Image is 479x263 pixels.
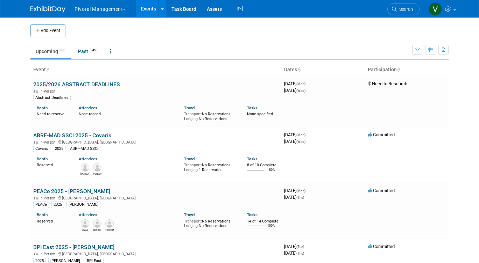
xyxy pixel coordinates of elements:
span: (Mon) [296,133,305,137]
a: Past345 [73,45,103,58]
div: ABRF-MAD SSCi [68,146,100,152]
span: (Wed) [296,89,305,93]
div: Imroz Ghangas [80,228,89,232]
span: - [307,188,308,193]
div: No Reservations No Reservations [184,218,237,228]
span: Lodging: [184,224,199,228]
span: (Mon) [296,82,305,86]
a: Booth [37,212,48,217]
div: [GEOGRAPHIC_DATA], [GEOGRAPHIC_DATA] [33,195,279,200]
a: Sort by Event Name [46,67,49,72]
span: In-Person [40,196,57,200]
td: 80% [269,168,275,177]
span: (Thu) [296,251,304,255]
a: Sort by Start Date [297,67,301,72]
a: Travel [184,105,195,110]
div: 2025 [51,202,64,208]
span: In-Person [40,252,57,256]
a: Tasks [247,212,258,217]
div: [GEOGRAPHIC_DATA], [GEOGRAPHIC_DATA] [33,251,279,256]
span: [DATE] [284,188,308,193]
a: Sort by Participation Type [397,67,400,72]
a: Tasks [247,105,258,110]
img: In-Person Event [34,252,38,255]
span: Transport: [184,219,202,224]
span: 345 [89,48,98,53]
span: In-Person [40,140,57,145]
span: - [307,81,308,86]
span: Committed [368,132,395,137]
span: [DATE] [284,195,304,200]
img: In-Person Event [34,196,38,199]
td: 100% [267,224,275,233]
span: [DATE] [284,250,304,256]
div: Martin Carcamo [105,228,114,232]
span: (Wed) [296,140,305,144]
th: Event [30,64,281,76]
a: Booth [37,156,48,161]
div: Raja Srinivas [93,228,101,232]
span: Committed [368,188,395,193]
span: 85 [58,48,66,53]
img: Raja Srinivas [93,219,101,228]
img: Imroz Ghangas [81,219,89,228]
span: [DATE] [284,132,308,137]
a: 2025/2026 ABSTRACT DEADLINES [33,81,120,88]
img: Sujash Chatterjee [93,163,101,171]
a: PEACe 2025 - [PERSON_NAME] [33,188,110,195]
span: Transport: [184,112,202,116]
button: Add Event [30,24,65,37]
span: In-Person [40,89,57,94]
div: No Reservations No Reservations [184,110,237,121]
div: [PERSON_NAME] [66,202,100,208]
span: Transport: [184,163,202,167]
span: Search [397,7,413,12]
a: Travel [184,156,195,161]
img: In-Person Event [34,140,38,144]
a: Upcoming85 [30,45,71,58]
div: No Reservations 1 Reservation [184,161,237,172]
img: ExhibitDay [30,6,65,13]
a: Travel [184,212,195,217]
div: Reserved [37,218,68,224]
a: Attendees [79,212,97,217]
img: In-Person Event [34,89,38,93]
div: Reserved [37,161,68,168]
img: Valerie Weld [429,2,442,16]
span: [DATE] [284,88,305,93]
th: Participation [365,64,449,76]
th: Dates [281,64,365,76]
span: (Tue) [296,245,304,249]
span: [DATE] [284,139,305,144]
div: Abstract Deadlines [33,95,71,101]
span: Lodging: [184,168,199,172]
div: PEACe [33,202,49,208]
span: (Thu) [296,196,304,199]
a: ABRF-MAD SSCi 2025 - Covaris [33,132,111,139]
a: Search [387,3,420,15]
div: Melissa Gabello [80,171,89,176]
span: - [307,132,308,137]
span: [DATE] [284,81,308,86]
a: BPI East 2025 - [PERSON_NAME] [33,244,114,250]
img: Martin Carcamo [105,219,114,228]
div: Need to reserve [37,110,68,117]
a: Tasks [247,156,258,161]
span: Committed [368,244,395,249]
span: Lodging: [184,117,199,121]
div: [GEOGRAPHIC_DATA], [GEOGRAPHIC_DATA] [33,139,279,145]
div: Covaris [33,146,50,152]
span: Need to Research [368,81,407,86]
span: - [305,244,306,249]
span: (Mon) [296,189,305,193]
div: None tagged [79,110,178,117]
img: Melissa Gabello [81,163,89,171]
div: Sujash Chatterjee [93,171,101,176]
div: 8 of 10 Complete [247,163,279,168]
div: 14 of 14 Complete [247,219,279,224]
a: Attendees [79,105,97,110]
span: [DATE] [284,244,306,249]
a: Booth [37,105,48,110]
a: Attendees [79,156,97,161]
span: None specified [247,112,273,116]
